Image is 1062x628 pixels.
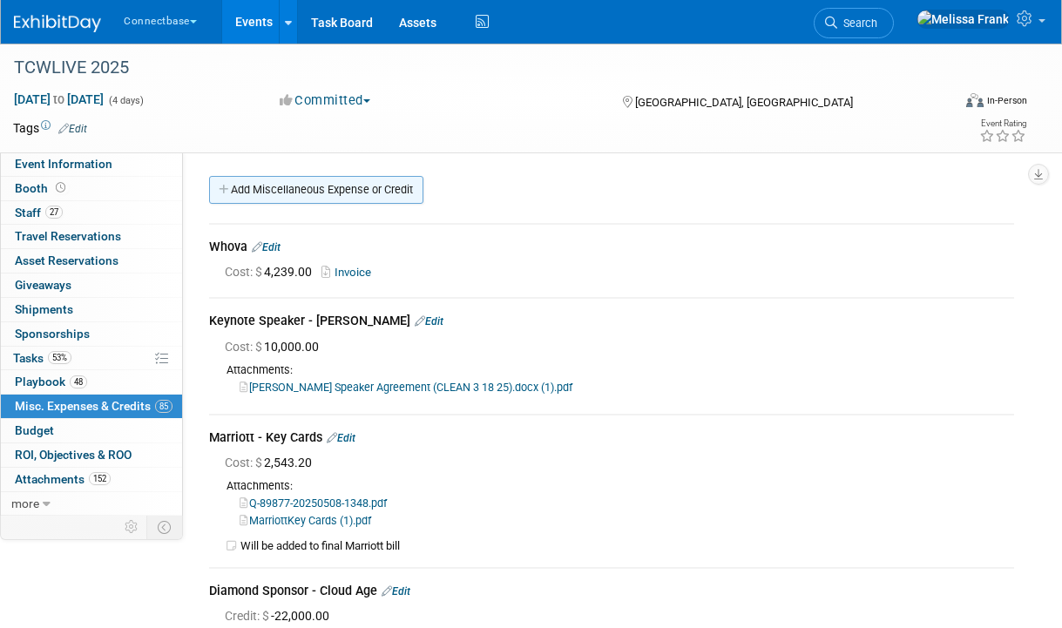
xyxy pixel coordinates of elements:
[15,229,121,243] span: Travel Reservations
[225,340,264,354] span: Cost: $
[107,95,144,106] span: (4 days)
[209,176,423,204] a: Add Miscellaneous Expense or Credit
[415,315,443,328] a: Edit
[155,400,172,413] span: 85
[240,381,572,394] a: [PERSON_NAME] Speaker Agreement (CLEAN 3 18 25).docx (1).pdf
[48,351,71,364] span: 53%
[1,201,182,225] a: Staff27
[1,177,182,200] a: Booth
[225,609,271,623] span: Credit: $
[966,93,984,107] img: Format-Inperson.png
[15,206,63,219] span: Staff
[117,516,147,538] td: Personalize Event Tab Strip
[11,496,39,510] span: more
[382,585,410,598] a: Edit
[321,266,378,279] a: Invoice
[252,241,281,253] a: Edit
[225,456,319,469] span: 2,543.20
[225,609,336,623] span: -22,000.00
[880,91,1027,117] div: Event Format
[13,119,87,137] td: Tags
[89,472,111,485] span: 152
[147,516,183,538] td: Toggle Event Tabs
[209,478,1014,494] div: Attachments:
[209,238,1014,259] div: Whova
[51,92,67,106] span: to
[986,94,1027,107] div: In-Person
[635,96,853,109] span: [GEOGRAPHIC_DATA], [GEOGRAPHIC_DATA]
[1,492,182,516] a: more
[274,91,377,110] button: Committed
[1,225,182,248] a: Travel Reservations
[240,496,387,510] a: Q-89877-20250508-1348.pdf
[1,298,182,321] a: Shipments
[327,432,355,444] a: Edit
[15,375,87,388] span: Playbook
[13,351,71,365] span: Tasks
[15,423,54,437] span: Budget
[15,181,69,195] span: Booth
[58,123,87,135] a: Edit
[45,206,63,219] span: 27
[70,375,87,388] span: 48
[240,539,1014,554] td: Will be added to final Marriott bill
[837,17,877,30] span: Search
[8,52,941,84] div: TCWLIVE 2025
[209,312,1014,333] div: Keynote Speaker - [PERSON_NAME]
[1,347,182,370] a: Tasks53%
[225,265,264,279] span: Cost: $
[814,8,894,38] a: Search
[979,119,1026,128] div: Event Rating
[1,273,182,297] a: Giveaways
[15,278,71,292] span: Giveaways
[15,399,172,413] span: Misc. Expenses & Credits
[1,152,182,176] a: Event Information
[15,327,90,341] span: Sponsorships
[1,395,182,418] a: Misc. Expenses & Credits85
[240,514,371,527] a: MarriottKey Cards (1).pdf
[15,472,111,486] span: Attachments
[15,157,112,171] span: Event Information
[225,265,319,279] span: 4,239.00
[13,91,105,107] span: [DATE] [DATE]
[209,362,1014,378] div: Attachments:
[15,302,73,316] span: Shipments
[209,429,1014,449] div: Marriott - Key Cards
[14,15,101,32] img: ExhibitDay
[1,249,182,273] a: Asset Reservations
[15,253,118,267] span: Asset Reservations
[1,443,182,467] a: ROI, Objectives & ROO
[1,322,182,346] a: Sponsorships
[1,370,182,394] a: Playbook48
[225,340,326,354] span: 10,000.00
[15,448,132,462] span: ROI, Objectives & ROO
[225,456,264,469] span: Cost: $
[209,582,1014,603] div: Diamond Sponsor - Cloud Age
[52,181,69,194] span: Booth not reserved yet
[917,10,1010,29] img: Melissa Frank
[1,468,182,491] a: Attachments152
[1,419,182,442] a: Budget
